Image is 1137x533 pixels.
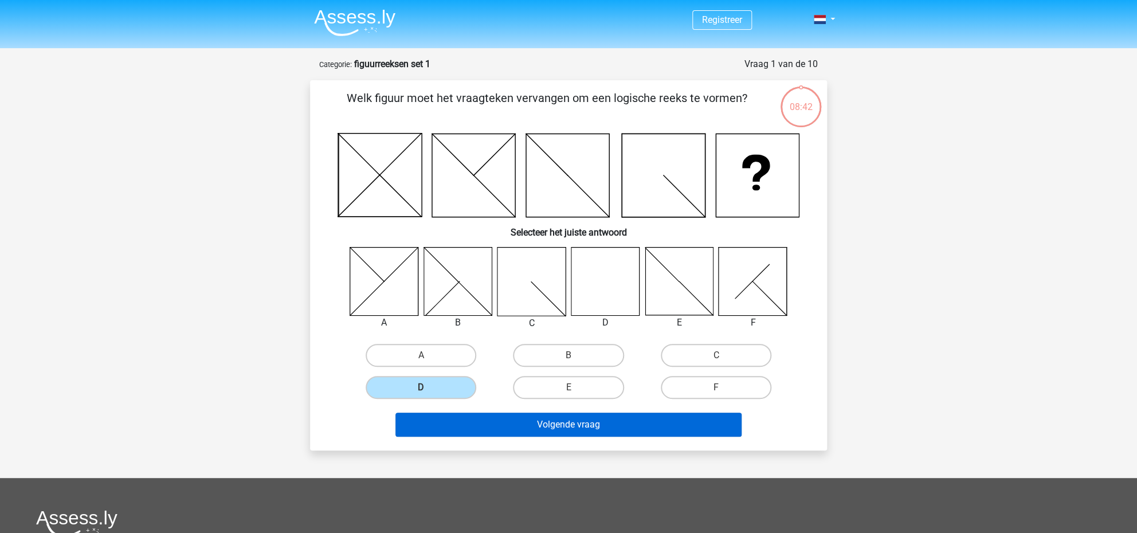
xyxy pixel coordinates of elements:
label: F [661,376,771,399]
label: E [513,376,624,399]
div: D [562,316,649,330]
button: Volgende vraag [395,413,742,437]
label: A [366,344,476,367]
p: Welk figuur moet het vraagteken vervangen om een logische reeks te vormen? [328,89,766,124]
small: Categorie: [319,60,352,69]
label: B [513,344,624,367]
label: D [366,376,476,399]
div: 08:42 [779,85,822,114]
div: E [636,316,723,330]
label: C [661,344,771,367]
div: C [488,316,575,330]
div: A [341,316,428,330]
a: Registreer [702,14,742,25]
strong: figuurreeksen set 1 [354,58,430,69]
img: Assessly [314,9,395,36]
div: F [709,316,796,330]
div: Vraag 1 van de 10 [744,57,818,71]
div: B [415,316,501,330]
h6: Selecteer het juiste antwoord [328,218,809,238]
